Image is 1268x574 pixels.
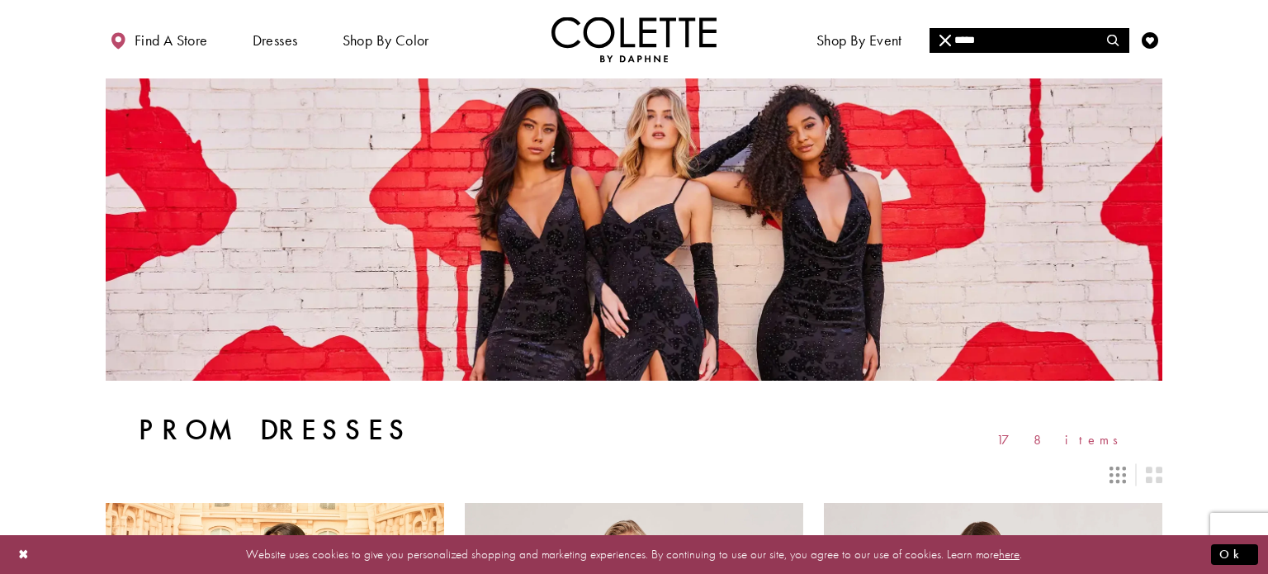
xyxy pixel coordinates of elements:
a: Toggle search [1101,17,1126,62]
a: Meet the designer [943,17,1065,62]
div: Layout Controls [96,457,1172,493]
span: 178 items [996,433,1129,447]
span: Shop By Event [816,32,902,49]
input: Search [930,28,1128,53]
a: Visit Home Page [551,17,717,62]
a: here [999,546,1020,562]
div: Search form [930,28,1129,53]
p: Website uses cookies to give you personalized shopping and marketing experiences. By continuing t... [119,543,1149,566]
span: Switch layout to 2 columns [1146,467,1162,483]
a: Check Wishlist [1138,17,1162,62]
span: Find a store [135,32,208,49]
button: Close Dialog [10,540,38,569]
a: Find a store [106,17,211,62]
span: Shop by color [338,17,433,62]
img: Colette by Daphne [551,17,717,62]
span: Shop by color [343,32,429,49]
span: Switch layout to 3 columns [1109,467,1126,483]
button: Submit Dialog [1211,544,1258,565]
button: Close Search [930,28,962,53]
h1: Prom Dresses [139,414,412,447]
span: Dresses [248,17,302,62]
button: Submit Search [1096,28,1128,53]
span: Dresses [253,32,298,49]
span: Shop By Event [812,17,906,62]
